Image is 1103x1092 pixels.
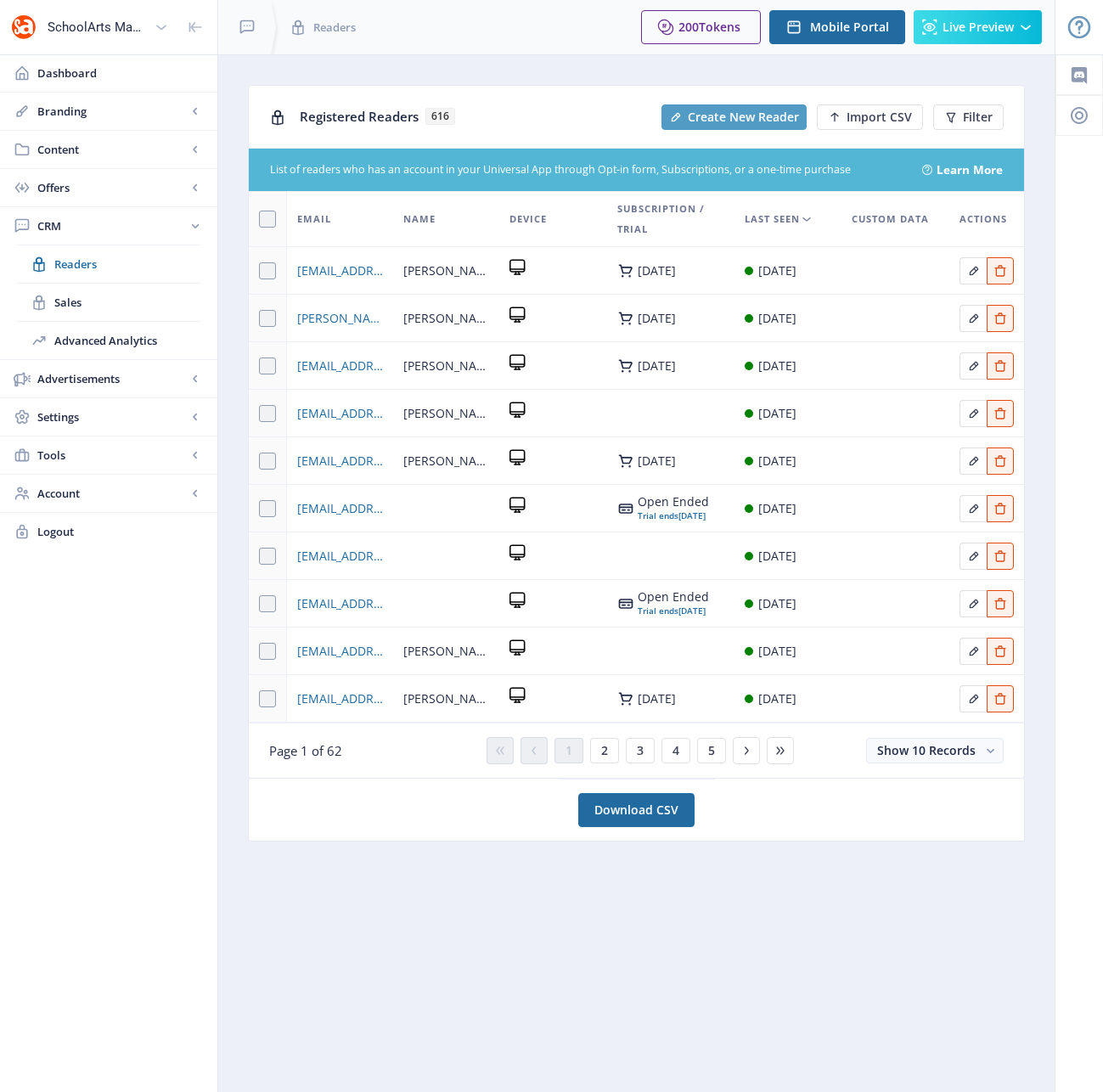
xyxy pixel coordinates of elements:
span: [PERSON_NAME] [403,641,489,661]
span: Actions [959,209,1007,229]
a: Edit page [959,546,987,562]
button: 1 [554,738,583,763]
span: CRM [37,217,187,234]
span: Filter [963,110,993,124]
span: Device [509,209,547,229]
button: Live Preview [914,10,1042,44]
button: 2 [590,738,619,763]
a: Learn More [937,161,1003,178]
div: [DATE] [758,689,796,709]
span: [PERSON_NAME] [403,451,489,471]
a: Edit page [959,261,987,277]
span: Offers [37,179,187,196]
a: Download CSV [578,793,695,827]
a: Edit page [959,356,987,372]
div: [DATE] [758,261,796,281]
span: [PERSON_NAME] [403,308,489,329]
span: Tokens [699,19,740,35]
span: Custom Data [852,209,929,229]
button: Create New Reader [661,104,807,130]
span: Email [297,209,331,229]
div: SchoolArts Magazine [48,8,148,46]
a: Edit page [987,498,1014,515]
span: Trial ends [638,509,678,521]
button: 200Tokens [641,10,761,44]
div: [DATE] [758,546,796,566]
a: [EMAIL_ADDRESS][DOMAIN_NAME] [297,689,383,709]
a: Edit page [959,594,987,610]
span: Create New Reader [688,110,799,124]
span: Registered Readers [300,108,419,125]
a: [EMAIL_ADDRESS][DOMAIN_NAME] [297,546,383,566]
a: [EMAIL_ADDRESS][DOMAIN_NAME] [297,261,383,281]
div: [DATE] [638,454,676,468]
img: properties.app_icon.png [10,14,37,41]
div: [DATE] [758,594,796,614]
button: Import CSV [817,104,923,130]
a: Readers [17,245,200,283]
span: Show 10 Records [877,742,976,758]
a: [EMAIL_ADDRESS][DOMAIN_NAME] [297,641,383,661]
span: Readers [313,19,356,36]
span: 4 [672,744,679,757]
span: Trial ends [638,605,678,616]
a: Edit page [987,546,1014,562]
a: Edit page [987,641,1014,657]
button: 3 [626,738,655,763]
span: [EMAIL_ADDRESS][DOMAIN_NAME] [297,451,383,471]
span: Settings [37,408,187,425]
a: Edit page [987,689,1014,705]
a: Edit page [959,641,987,657]
span: Page 1 of 62 [269,742,342,759]
a: [EMAIL_ADDRESS][DOMAIN_NAME] [297,594,383,614]
a: Edit page [959,308,987,324]
span: 616 [425,108,455,125]
span: Advanced Analytics [54,332,200,349]
span: Tools [37,447,187,464]
div: [DATE] [758,403,796,424]
app-collection-view: Registered Readers [248,85,1025,779]
div: [DATE] [638,509,709,522]
a: New page [651,104,807,130]
div: [DATE] [758,451,796,471]
span: [PERSON_NAME] [PERSON_NAME] [403,403,489,424]
span: Logout [37,523,204,540]
button: 5 [697,738,726,763]
span: 5 [708,744,715,757]
span: Account [37,485,187,502]
span: [PERSON_NAME] [403,261,489,281]
span: Readers [54,256,200,273]
span: 1 [566,744,572,757]
span: Name [403,209,436,229]
a: [EMAIL_ADDRESS][DOMAIN_NAME] [297,498,383,519]
span: [PERSON_NAME] [403,689,489,709]
span: 3 [637,744,644,757]
a: Advanced Analytics [17,322,200,359]
div: Open Ended [638,495,709,509]
span: Dashboard [37,65,204,82]
div: [DATE] [758,498,796,519]
a: Edit page [959,498,987,515]
span: 2 [601,744,608,757]
div: [DATE] [638,359,676,373]
a: Edit page [987,356,1014,372]
button: 4 [661,738,690,763]
span: Advertisements [37,370,187,387]
a: [PERSON_NAME][EMAIL_ADDRESS][DOMAIN_NAME] [297,308,383,329]
button: Filter [933,104,1004,130]
span: Content [37,141,187,158]
div: [DATE] [638,264,676,278]
div: [DATE] [638,312,676,325]
span: Mobile Portal [810,20,889,34]
a: [EMAIL_ADDRESS][DOMAIN_NAME] [297,356,383,376]
div: Open Ended [638,590,709,604]
button: Mobile Portal [769,10,905,44]
a: Edit page [959,689,987,705]
a: Edit page [987,451,1014,467]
